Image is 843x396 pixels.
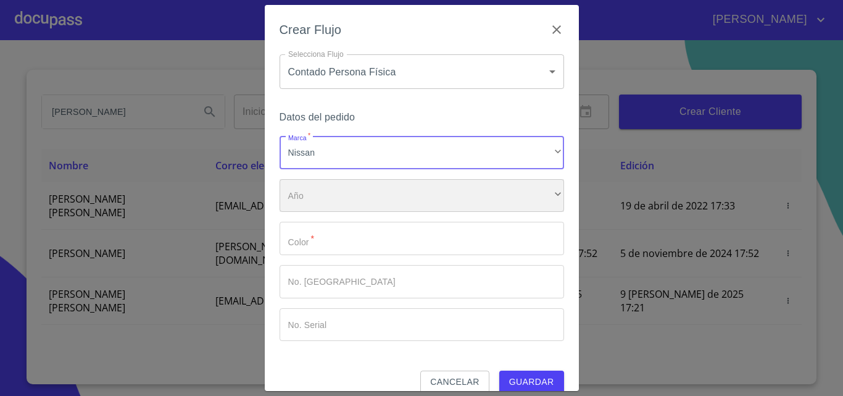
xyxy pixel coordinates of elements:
[280,54,564,89] div: Contado Persona Física
[280,179,564,213] div: ​
[509,374,554,390] span: Guardar
[280,109,564,126] h6: Datos del pedido
[280,20,342,40] h6: Crear Flujo
[499,371,564,394] button: Guardar
[280,136,564,169] div: Nissan
[430,374,479,390] span: Cancelar
[420,371,489,394] button: Cancelar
